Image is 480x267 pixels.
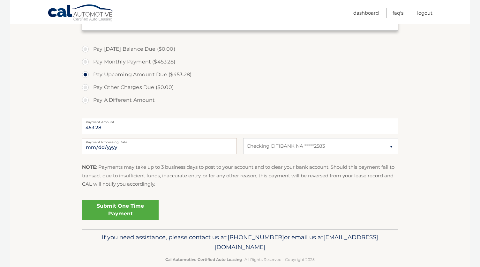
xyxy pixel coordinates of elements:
label: Payment Processing Date [82,138,237,143]
input: Payment Amount [82,118,398,134]
a: FAQ's [393,8,403,18]
label: Pay Monthly Payment ($453.28) [82,56,398,68]
label: Payment Amount [82,118,398,123]
label: Pay Other Charges Due ($0.00) [82,81,398,94]
label: Pay Upcoming Amount Due ($453.28) [82,68,398,81]
label: Pay A Different Amount [82,94,398,107]
span: [PHONE_NUMBER] [228,234,284,241]
p: : Payments may take up to 3 business days to post to your account and to clear your bank account.... [82,163,398,188]
label: Pay [DATE] Balance Due ($0.00) [82,43,398,56]
p: - All Rights Reserved - Copyright 2025 [86,256,394,263]
a: Logout [417,8,432,18]
strong: Cal Automotive Certified Auto Leasing [165,257,242,262]
p: If you need assistance, please contact us at: or email us at [86,232,394,253]
a: Submit One Time Payment [82,200,159,220]
a: Cal Automotive [48,4,115,23]
a: Dashboard [353,8,379,18]
strong: NOTE [82,164,96,170]
input: Payment Date [82,138,237,154]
